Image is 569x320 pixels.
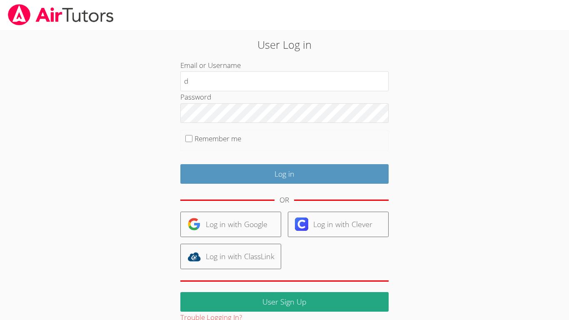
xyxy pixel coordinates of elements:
label: Remember me [195,134,241,143]
label: Password [180,92,211,102]
a: Log in with Clever [288,212,389,237]
a: Log in with Google [180,212,281,237]
h2: User Log in [131,37,438,52]
a: Log in with ClassLink [180,244,281,269]
a: User Sign Up [180,292,389,312]
img: airtutors_banner-c4298cdbf04f3fff15de1276eac7730deb9818008684d7c2e4769d2f7ddbe033.png [7,4,115,25]
img: clever-logo-6eab21bc6e7a338710f1a6ff85c0baf02591cd810cc4098c63d3a4b26e2feb20.svg [295,217,308,231]
img: classlink-logo-d6bb404cc1216ec64c9a2012d9dc4662098be43eaf13dc465df04b49fa7ab582.svg [187,250,201,263]
div: OR [280,194,289,206]
input: Log in [180,164,389,184]
label: Email or Username [180,60,241,70]
img: google-logo-50288ca7cdecda66e5e0955fdab243c47b7ad437acaf1139b6f446037453330a.svg [187,217,201,231]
